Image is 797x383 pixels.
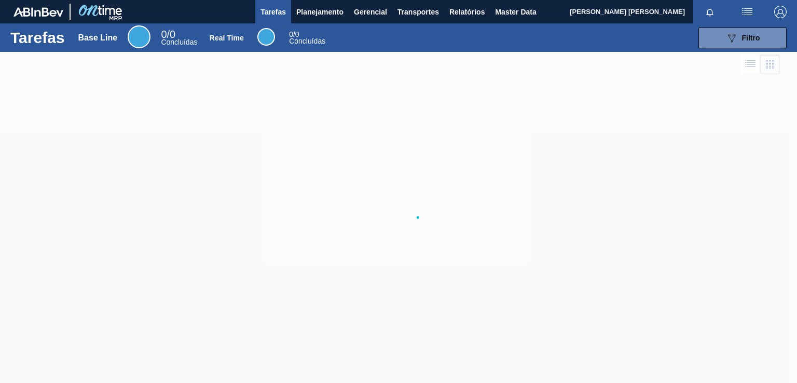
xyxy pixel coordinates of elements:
[354,6,387,18] span: Gerencial
[449,6,485,18] span: Relatórios
[10,32,65,44] h1: Tarefas
[210,34,244,42] div: Real Time
[693,5,726,19] button: Notificações
[289,30,293,38] span: 0
[260,6,286,18] span: Tarefas
[741,6,753,18] img: userActions
[289,31,325,45] div: Real Time
[161,38,197,46] span: Concluídas
[397,6,439,18] span: Transportes
[161,29,167,40] span: 0
[495,6,536,18] span: Master Data
[289,37,325,45] span: Concluídas
[78,33,118,43] div: Base Line
[161,29,175,40] span: / 0
[13,7,63,17] img: TNhmsLtSVTkK8tSr43FrP2fwEKptu5GPRR3wAAAABJRU5ErkJggg==
[742,34,760,42] span: Filtro
[774,6,787,18] img: Logout
[698,28,787,48] button: Filtro
[161,30,197,46] div: Base Line
[128,25,150,48] div: Base Line
[296,6,343,18] span: Planejamento
[257,28,275,46] div: Real Time
[289,30,299,38] span: / 0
